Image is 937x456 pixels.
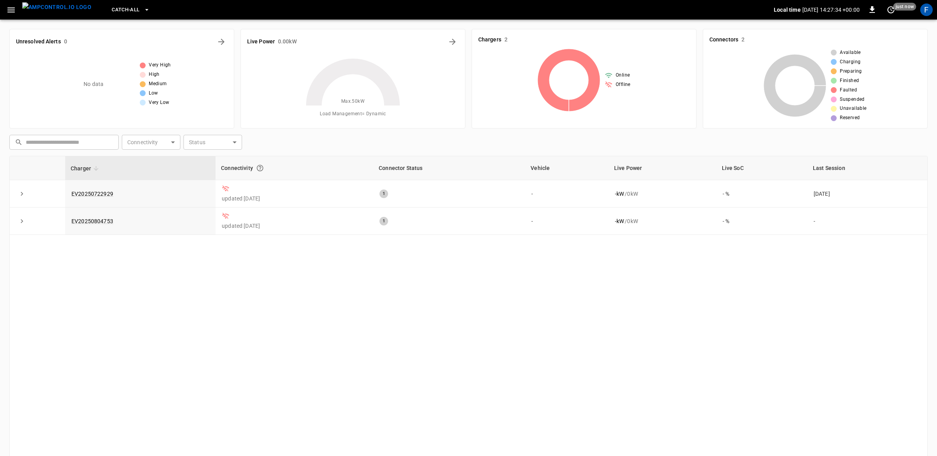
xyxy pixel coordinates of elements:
span: Finished [840,77,859,85]
h6: Connectors [709,36,738,44]
div: Connectivity [221,161,368,175]
span: Charger [71,164,101,173]
span: Online [616,72,630,79]
span: just now [893,3,916,11]
span: Very Low [149,99,169,107]
div: 1 [379,217,388,225]
td: - % [716,207,807,235]
span: Low [149,89,158,97]
h6: Unresolved Alerts [16,38,61,46]
span: Very High [149,61,171,69]
span: Preparing [840,68,862,75]
p: No data [84,80,103,88]
button: All Alerts [215,36,228,48]
td: - [525,207,609,235]
span: Medium [149,80,167,88]
span: Offline [616,81,631,89]
th: Vehicle [525,156,609,180]
td: - [807,207,927,235]
div: 1 [379,190,388,198]
div: profile-icon [920,4,933,16]
th: Connector Status [373,156,525,180]
span: Faulted [840,86,857,94]
a: EV20250804753 [71,218,113,224]
h6: Live Power [247,38,275,46]
button: set refresh interval [885,4,897,16]
span: Unavailable [840,105,866,113]
td: - [525,180,609,207]
h6: 2 [741,36,745,44]
h6: 0 [64,38,67,46]
span: Charging [840,58,860,66]
a: EV20250722929 [71,191,113,197]
span: Reserved [840,114,860,122]
h6: 2 [504,36,508,44]
p: - kW [615,217,624,225]
span: High [149,71,160,79]
p: updated [DATE] [222,195,367,202]
h6: Chargers [478,36,501,44]
span: Available [840,49,861,57]
span: Max. 50 kW [341,98,365,106]
p: Local time [774,6,801,14]
button: expand row [16,188,28,200]
th: Live SoC [716,156,807,180]
span: Suspended [840,96,865,104]
button: Catch-all [109,2,153,18]
p: [DATE] 14:27:34 +00:00 [802,6,860,14]
div: / 0 kW [615,217,710,225]
img: ampcontrol.io logo [22,2,91,12]
button: Energy Overview [446,36,459,48]
div: / 0 kW [615,190,710,198]
p: - kW [615,190,624,198]
h6: 0.00 kW [278,38,297,46]
p: updated [DATE] [222,222,367,230]
th: Last Session [807,156,927,180]
span: Catch-all [112,5,139,14]
td: - % [716,180,807,207]
button: expand row [16,215,28,227]
td: [DATE] [807,180,927,207]
button: Connection between the charger and our software. [253,161,267,175]
span: Load Management = Dynamic [320,110,386,118]
th: Live Power [609,156,716,180]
